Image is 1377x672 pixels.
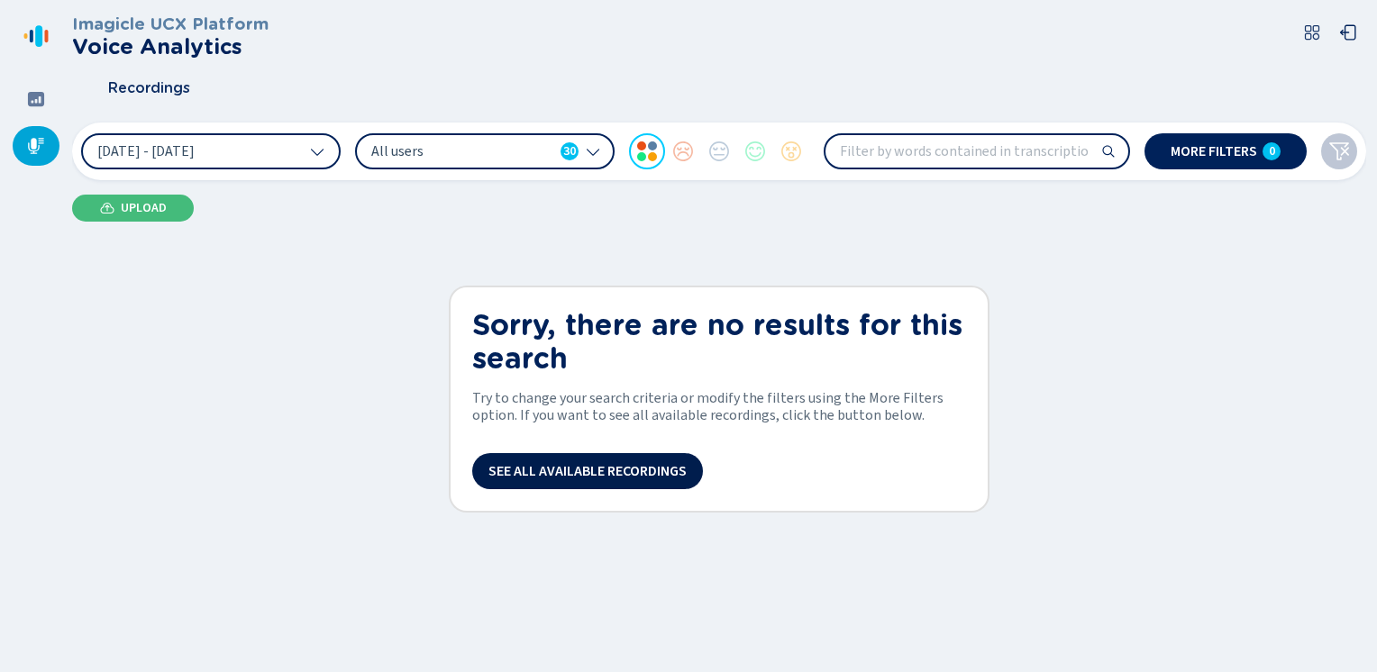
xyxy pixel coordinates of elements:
svg: funnel-disabled [1328,141,1350,162]
h3: Imagicle UCX Platform [72,14,269,34]
svg: dashboard-filled [27,90,45,108]
svg: chevron-down [310,144,324,159]
button: Clear filters [1321,133,1357,169]
div: Recordings [13,126,59,166]
svg: mic-fill [27,137,45,155]
input: Filter by words contained in transcription [825,135,1128,168]
span: Try to change your search criteria or modify the filters using the More Filters option. If you wa... [472,390,966,424]
span: 0 [1269,144,1275,159]
svg: cloud-upload [100,201,114,215]
div: Dashboard [13,79,59,119]
button: Upload [72,195,194,222]
h2: Voice Analytics [72,34,269,59]
span: All users [371,141,553,161]
span: See all available recordings [488,464,687,478]
span: Upload [121,201,167,215]
span: 30 [563,142,576,160]
span: Recordings [108,80,190,96]
span: [DATE] - [DATE] [97,144,195,159]
span: More filters [1171,144,1257,159]
h1: Sorry, there are no results for this search [472,309,966,376]
svg: box-arrow-left [1339,23,1357,41]
svg: chevron-down [586,144,600,159]
button: [DATE] - [DATE] [81,133,341,169]
svg: search [1101,144,1116,159]
button: More filters0 [1144,133,1307,169]
button: See all available recordings [472,453,703,489]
